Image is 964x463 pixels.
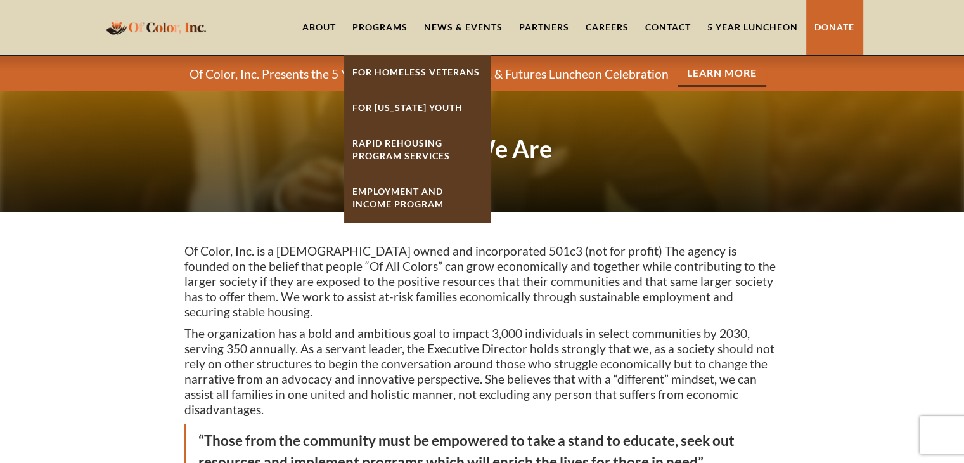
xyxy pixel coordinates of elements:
a: Learn More [678,61,766,87]
p: The organization has a bold and ambitious goal to impact 3,000 individuals in select communities ... [184,326,780,417]
a: For [US_STATE] Youth [344,90,490,126]
a: home [102,12,210,42]
p: Of Color, Inc. Presents the 5 Years Forward Jobs, Homes, & Futures Luncheon Celebration [190,67,669,82]
strong: Rapid ReHousing Program Services [352,138,450,161]
a: Employment And Income Program [344,174,490,222]
p: Of Color, Inc. is a [DEMOGRAPHIC_DATA] owned and incorporated 501c3 (not for profit) The agency i... [184,244,780,320]
nav: Programs [344,55,490,222]
a: For Homeless Veterans [344,55,490,90]
div: Programs [352,21,408,34]
a: Rapid ReHousing Program Services [344,126,490,174]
